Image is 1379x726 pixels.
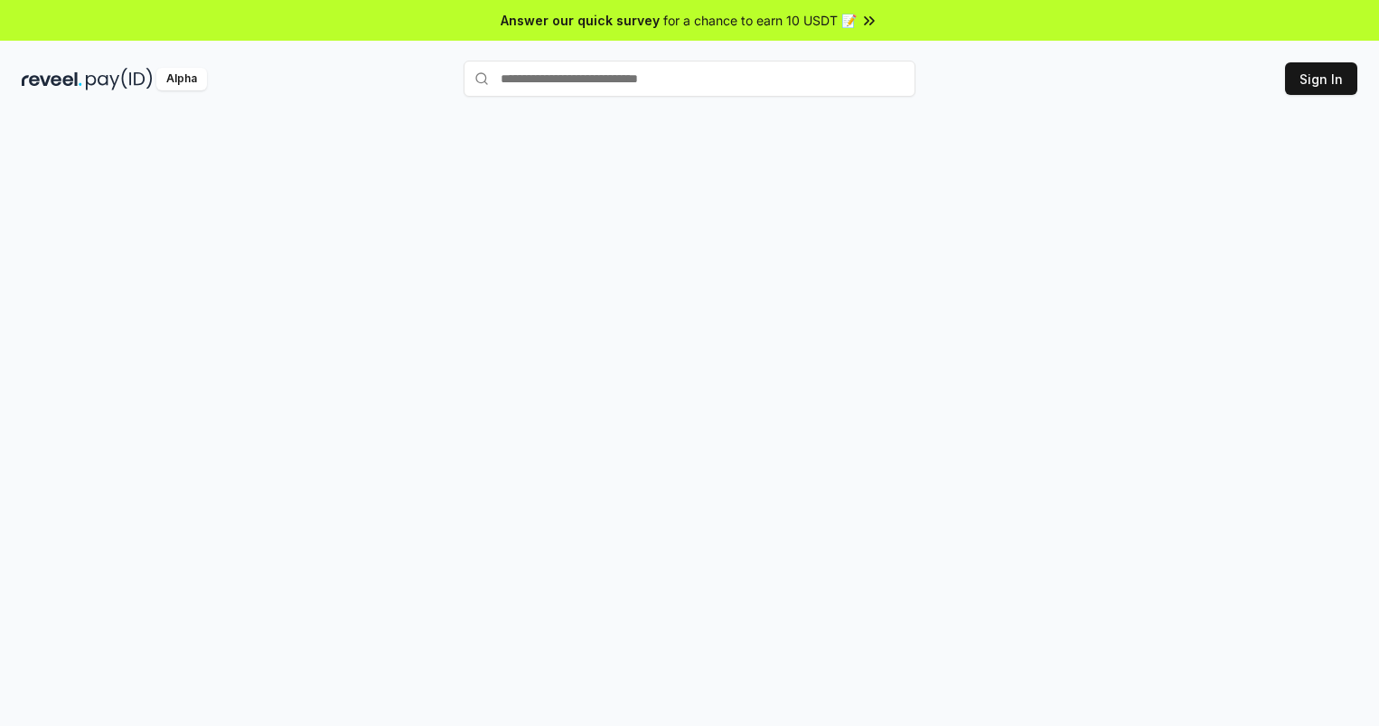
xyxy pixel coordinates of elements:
img: reveel_dark [22,68,82,90]
span: for a chance to earn 10 USDT 📝 [663,11,857,30]
span: Answer our quick survey [501,11,660,30]
img: pay_id [86,68,153,90]
div: Alpha [156,68,207,90]
button: Sign In [1285,62,1357,95]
